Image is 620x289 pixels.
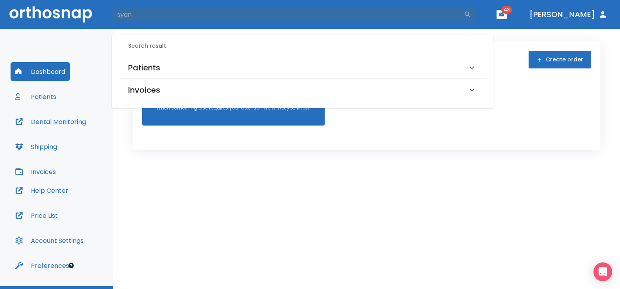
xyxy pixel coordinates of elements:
[11,181,73,200] button: Help Center
[9,6,92,22] img: Orthosnap
[68,262,75,269] div: Tooltip anchor
[11,112,91,131] button: Dental Monitoring
[529,51,591,68] button: Create order
[11,137,62,156] button: Shipping
[119,79,486,101] div: Invoices
[11,62,70,81] button: Dashboard
[11,206,63,225] button: Price List
[11,162,61,181] button: Invoices
[156,104,311,111] p: When something else requires your attention we will let you know!
[11,87,61,106] button: Patients
[112,7,464,22] input: Search by Patient Name or Case #
[593,262,612,281] div: Open Intercom Messenger
[128,61,160,74] h6: Patients
[11,231,88,250] button: Account Settings
[501,6,512,14] span: 48
[128,84,160,96] h6: Invoices
[526,7,611,22] button: [PERSON_NAME]
[119,57,486,79] div: Patients
[11,256,74,275] button: Preferences
[128,42,486,50] h6: Search result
